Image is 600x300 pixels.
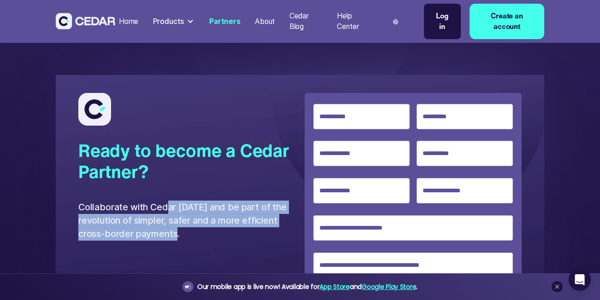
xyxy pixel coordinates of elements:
img: announcement [184,283,192,290]
div: Help Center [337,11,373,32]
img: world icon [393,19,398,24]
div: Ready to become a Cedar Partner? [78,140,295,182]
div: Our mobile app is live now! Available for and . [197,281,418,293]
a: Home [115,12,142,32]
a: Partners [206,12,244,32]
div: Products [149,12,199,30]
a: Create an account [470,4,545,39]
div: Partners [209,16,241,27]
a: Cedar Blog [286,6,326,37]
a: Google Play Store [362,282,416,291]
div: Open Intercom Messenger [569,269,591,291]
a: About [251,12,278,32]
div: Home [119,16,138,27]
a: Help Center [334,6,376,37]
a: App Store [319,282,349,291]
div: Log in [433,11,452,32]
div: Products [153,16,184,27]
div: Cedar Blog [289,11,323,32]
div: About [255,16,275,27]
a: Log in [424,4,461,39]
div: Collaborate with Cedar [DATE] and be part of the revolution of simpler, safer and a more efficien... [78,201,295,241]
